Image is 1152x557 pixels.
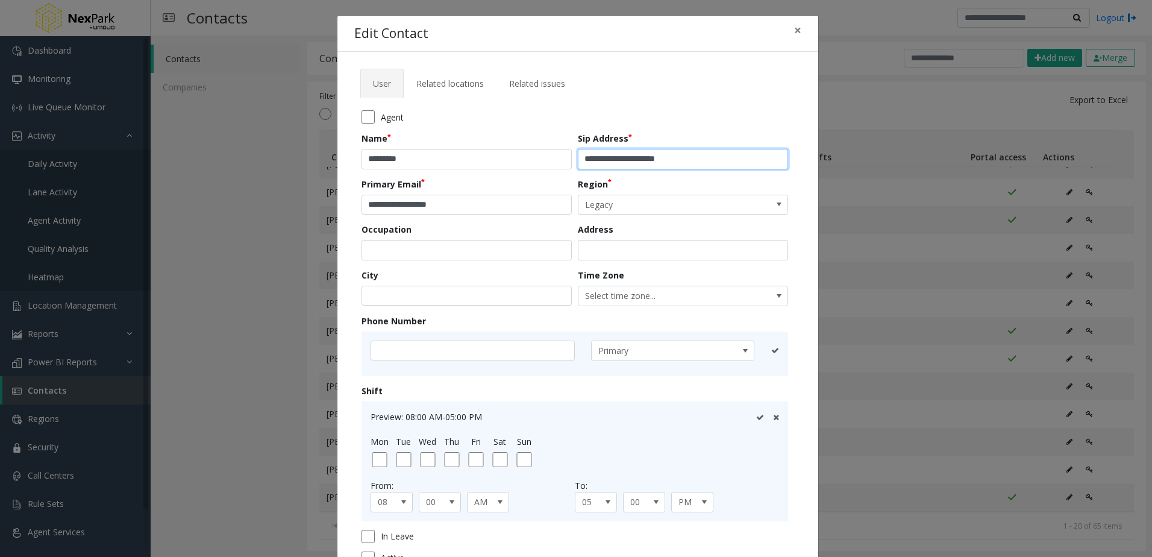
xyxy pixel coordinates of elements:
ul: Tabs [360,69,795,89]
span: Select time zone... [578,286,746,306]
span: 08 [371,492,404,512]
button: Close [786,16,810,45]
span: Related locations [416,78,484,89]
span: 00 [624,492,656,512]
span: AM [468,492,500,512]
label: Occupation [362,223,412,236]
label: Address [578,223,613,236]
span: Related issues [509,78,565,89]
label: Thu [444,435,459,448]
span: × [794,22,801,39]
h4: Edit Contact [354,24,428,43]
span: In Leave [381,530,414,543]
span: Primary [592,341,721,360]
span: Agent [381,111,404,124]
label: Shift [362,385,383,397]
label: Primary Email [362,178,425,190]
span: PM [672,492,704,512]
label: Region [578,178,612,190]
span: Preview: 08:00 AM-05:00 PM [371,411,482,423]
span: 05 [575,492,608,512]
span: 00 [419,492,452,512]
label: Sip Address [578,132,632,145]
label: Sat [493,435,506,448]
span: Legacy [578,195,746,215]
label: Fri [471,435,481,448]
div: From: [371,479,575,492]
label: Time Zone [578,269,624,282]
label: Sun [517,435,531,448]
label: Phone Number [362,315,426,327]
label: City [362,269,378,282]
div: To: [575,479,779,492]
label: Tue [396,435,411,448]
label: Mon [371,435,389,448]
span: User [373,78,391,89]
label: Wed [419,435,436,448]
label: Name [362,132,391,145]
